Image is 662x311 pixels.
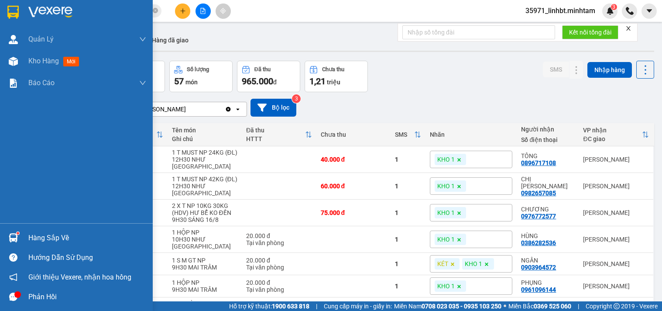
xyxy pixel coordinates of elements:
[246,279,312,286] div: 20.000 đ
[172,127,238,134] div: Tên món
[521,206,574,213] div: CHƯƠNG
[583,127,642,134] div: VP nhận
[172,236,238,250] div: 10H30 NHƯ Ý
[172,264,238,271] div: 9H30 MAI TRÂM
[587,62,632,78] button: Nhập hàng
[172,257,238,264] div: 1 S M GT NP
[562,25,618,39] button: Kết nối tổng đài
[9,253,17,262] span: question-circle
[394,301,501,311] span: Miền Nam
[437,235,455,243] span: KHO 1
[246,286,312,293] div: Tại văn phòng
[324,301,392,311] span: Cung cấp máy in - giấy in:
[508,301,571,311] span: Miền Bắc
[229,301,309,311] span: Hỗ trợ kỹ thuật:
[437,260,448,268] span: KÉT
[63,57,79,66] span: mới
[583,183,649,190] div: [PERSON_NAME]
[139,105,186,114] div: [PERSON_NAME]
[583,156,649,163] div: [PERSON_NAME]
[185,79,198,86] span: món
[187,66,209,73] div: Số lượng
[465,260,482,268] span: KHO 1
[521,232,574,239] div: HÙNG
[9,35,18,44] img: warehouse-icon
[521,176,574,190] div: CHỊ THẠCH
[521,239,556,246] div: 0386282536
[437,282,455,290] span: KHO 1
[196,3,211,19] button: file-add
[534,303,571,310] strong: 0369 525 060
[7,6,19,19] img: logo-vxr
[28,57,59,65] span: Kho hàng
[583,283,649,290] div: [PERSON_NAME]
[309,76,326,86] span: 1,21
[172,229,238,236] div: 1 HỘP NP
[175,3,190,19] button: plus
[234,106,241,113] svg: open
[583,209,649,216] div: [PERSON_NAME]
[180,8,186,14] span: plus
[521,257,574,264] div: NGÂN
[246,232,312,239] div: 20.000 đ
[139,79,146,86] span: down
[391,123,425,146] th: Toggle SortBy
[145,30,196,51] button: Hàng đã giao
[246,127,305,134] div: Đã thu
[153,7,158,15] span: close-circle
[305,61,368,92] button: Chưa thu1,21 triệu
[225,106,232,113] svg: Clear value
[583,236,649,243] div: [PERSON_NAME]
[402,25,555,39] input: Nhập số tổng đài
[583,260,649,267] div: [PERSON_NAME]
[578,301,579,311] span: |
[521,136,574,143] div: Số điện thoại
[172,156,238,170] div: 12H30 NHƯ Ý
[395,209,421,216] div: 1
[321,156,387,163] div: 40.000 đ
[28,290,146,304] div: Phản hồi
[272,303,309,310] strong: 1900 633 818
[422,303,501,310] strong: 0708 023 035 - 0935 103 250
[172,135,238,142] div: Ghi chú
[9,233,18,242] img: warehouse-icon
[611,4,617,10] sup: 3
[395,131,414,138] div: SMS
[9,57,18,66] img: warehouse-icon
[641,3,657,19] button: caret-down
[316,301,317,311] span: |
[437,155,455,163] span: KHO 1
[437,209,455,217] span: KHO 1
[395,283,421,290] div: 1
[153,8,158,13] span: close-circle
[543,62,569,77] button: SMS
[395,156,421,163] div: 1
[254,66,271,73] div: Đã thu
[521,286,556,293] div: 0961096144
[28,34,54,45] span: Quản Lý
[521,159,556,166] div: 0896717108
[242,76,273,86] span: 965.000
[172,176,238,183] div: 1 T MUST NP 42KG (ĐL)
[521,264,556,271] div: 0903964572
[626,7,634,15] img: phone-icon
[625,25,631,31] span: close
[518,5,602,16] span: 35971_linhbt.minhtam
[9,79,18,88] img: solution-icon
[430,131,512,138] div: Nhãn
[216,3,231,19] button: aim
[246,135,305,142] div: HTTT
[322,66,344,73] div: Chưa thu
[521,213,556,220] div: 0976772577
[172,216,238,223] div: 9H30 SÁNG 16/8
[28,251,146,264] div: Hướng dẫn sử dụng
[327,79,340,86] span: triệu
[321,183,387,190] div: 60.000 đ
[292,94,301,103] sup: 3
[521,126,574,133] div: Người nhận
[246,264,312,271] div: Tại văn phòng
[174,76,184,86] span: 57
[614,303,620,309] span: copyright
[521,279,574,286] div: PHỤNG
[9,293,17,301] span: message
